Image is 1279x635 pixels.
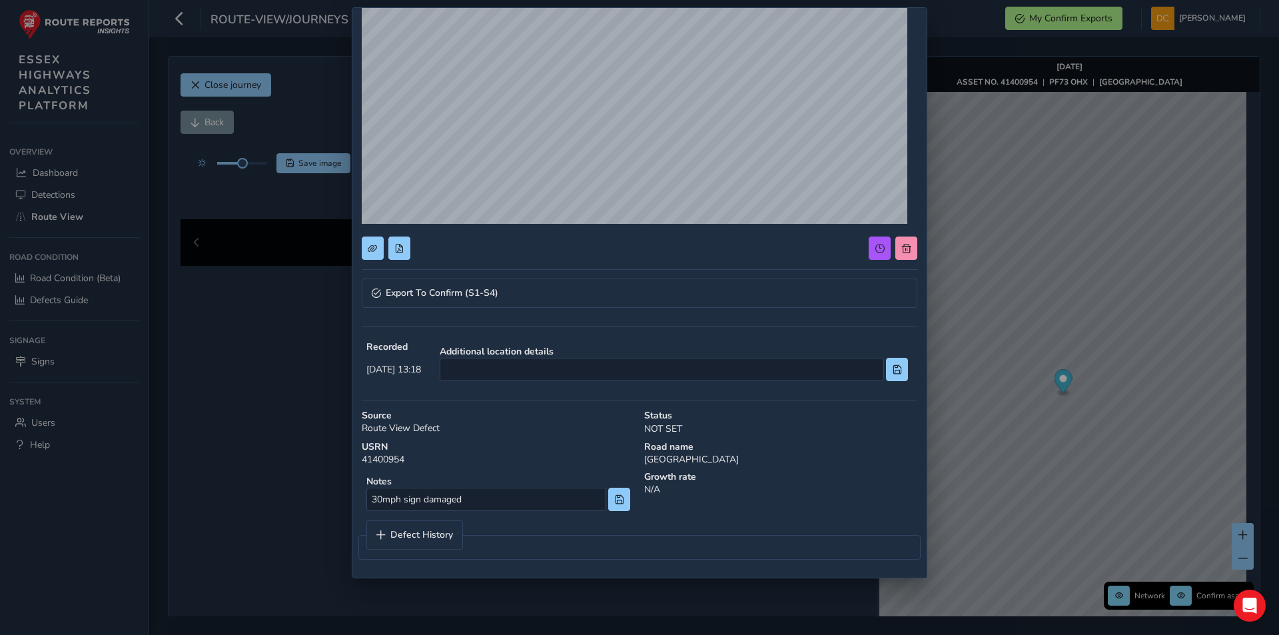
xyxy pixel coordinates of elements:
div: Route View Defect [357,404,639,440]
span: Export To Confirm (S1-S4) [386,289,498,298]
div: 41400954 [357,436,639,470]
span: [DATE] 13:18 [366,363,421,376]
strong: Notes [366,475,630,488]
strong: Status [644,409,917,422]
strong: USRN [362,440,635,453]
strong: Growth rate [644,470,917,483]
p: NOT SET [644,422,917,436]
strong: Source [362,409,635,422]
strong: Recorded [366,340,421,353]
strong: Road name [644,440,917,453]
div: Open Intercom Messenger [1234,590,1266,622]
span: Defect History [390,530,453,540]
div: N/A [639,466,922,520]
a: Defect History [367,521,462,549]
a: Expand [362,279,917,308]
strong: Additional location details [440,345,908,358]
div: [GEOGRAPHIC_DATA] [639,436,922,470]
